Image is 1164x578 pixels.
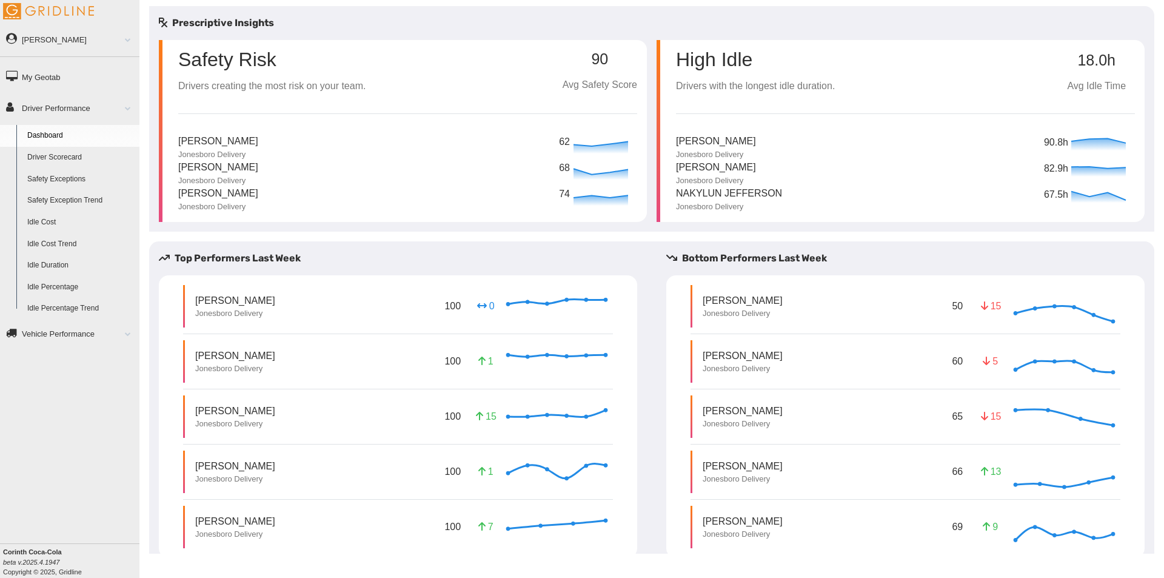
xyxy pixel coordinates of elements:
p: Avg Safety Score [563,78,637,93]
p: [PERSON_NAME] [676,134,756,149]
p: [PERSON_NAME] [703,294,783,307]
p: Jonesboro Delivery [676,175,756,186]
p: 5 [981,354,1000,368]
p: 69 [949,517,965,536]
p: 18.0h [1058,52,1135,69]
a: Idle Duration [22,255,139,277]
p: 65 [949,407,965,426]
a: Safety Exception Trend [22,190,139,212]
p: Jonesboro Delivery [703,418,783,429]
p: [PERSON_NAME] [195,349,275,363]
h5: Prescriptive Insights [159,16,274,30]
p: Jonesboro Delivery [178,149,258,160]
h5: Bottom Performers Last Week [666,251,1154,266]
i: beta v.2025.4.1947 [3,559,59,566]
p: 15 [476,409,495,423]
p: Jonesboro Delivery [703,474,783,485]
b: Corinth Coca-Cola [3,548,62,556]
p: 9 [981,520,1000,534]
p: 100 [442,352,463,371]
img: Gridline [3,3,94,19]
p: Jonesboro Delivery [676,201,782,212]
p: [PERSON_NAME] [703,514,783,528]
p: Jonesboro Delivery [195,529,275,540]
p: 90.8h [1044,135,1068,160]
p: 1 [476,465,495,479]
p: 68 [559,161,570,176]
p: Jonesboro Delivery [195,418,275,429]
p: 13 [981,465,1000,479]
p: [PERSON_NAME] [195,459,275,473]
p: Jonesboro Delivery [703,529,783,540]
p: 15 [981,299,1000,313]
p: Drivers with the longest idle duration. [676,79,835,94]
p: 100 [442,517,463,536]
p: [PERSON_NAME] [178,160,258,175]
h5: Top Performers Last Week [159,251,647,266]
p: Jonesboro Delivery [703,363,783,374]
div: Copyright © 2025, Gridline [3,547,139,577]
a: Driver Scorecard [22,147,139,169]
a: Idle Percentage Trend [22,298,139,320]
p: 0 [476,299,495,313]
p: [PERSON_NAME] [195,514,275,528]
p: 7 [476,520,495,534]
p: Nakylun Jefferson [676,186,782,201]
p: 100 [442,407,463,426]
a: Idle Cost [22,212,139,234]
p: [PERSON_NAME] [178,134,258,149]
p: [PERSON_NAME] [195,294,275,307]
p: [PERSON_NAME] [676,160,756,175]
p: Jonesboro Delivery [676,149,756,160]
p: Jonesboro Delivery [195,308,275,319]
p: Jonesboro Delivery [178,201,258,212]
p: 74 [559,187,570,202]
p: 60 [949,352,965,371]
p: Drivers creating the most risk on your team. [178,79,366,94]
a: Safety Exceptions [22,169,139,190]
p: 100 [442,297,463,315]
p: Safety Risk [178,50,366,69]
p: [PERSON_NAME] [703,349,783,363]
p: High Idle [676,50,835,69]
p: 82.9h [1044,161,1068,186]
p: [PERSON_NAME] [703,404,783,418]
p: 66 [949,462,965,481]
p: 90 [563,51,637,68]
p: Jonesboro Delivery [195,474,275,485]
a: Idle Percentage [22,277,139,298]
a: Dashboard [22,125,139,147]
p: 67.5h [1044,187,1068,212]
p: 100 [442,462,463,481]
p: 1 [476,354,495,368]
p: 50 [949,297,965,315]
p: [PERSON_NAME] [195,404,275,418]
p: [PERSON_NAME] [703,459,783,473]
p: Jonesboro Delivery [178,175,258,186]
p: Jonesboro Delivery [195,363,275,374]
p: [PERSON_NAME] [178,186,258,201]
p: Avg Idle Time [1058,79,1135,94]
a: Idle Cost Trend [22,234,139,255]
p: 15 [981,409,1000,423]
p: 62 [559,135,570,150]
p: Jonesboro Delivery [703,308,783,319]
